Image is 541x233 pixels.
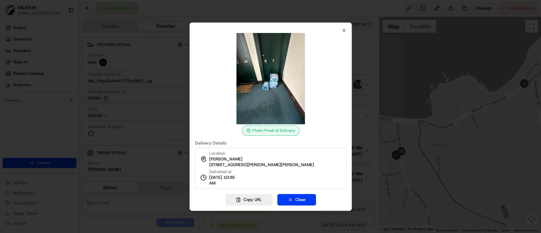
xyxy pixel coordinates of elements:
[225,33,316,124] img: photo_proof_of_delivery image
[209,169,238,175] span: Delivered at
[209,156,242,162] span: [PERSON_NAME]
[209,162,314,168] span: [STREET_ADDRESS][PERSON_NAME][PERSON_NAME]
[277,194,316,205] button: Close
[195,141,346,145] label: Delivery Details
[225,194,272,205] button: Copy URL
[209,175,238,186] span: [DATE] 10:39 AM
[209,151,225,156] span: Location
[242,126,299,136] div: Photo Proof of Delivery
